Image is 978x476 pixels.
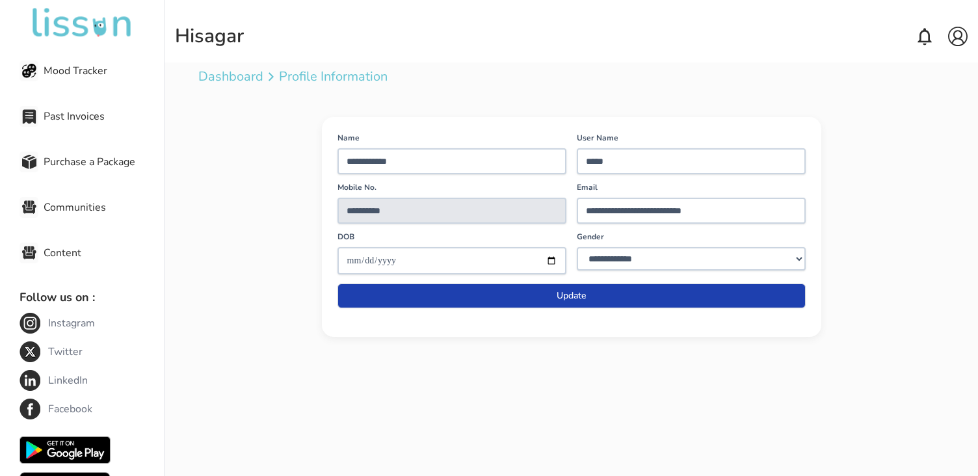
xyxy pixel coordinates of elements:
button: Update [337,284,806,308]
img: Mood Tracker [22,64,36,78]
img: Content [22,246,36,260]
a: Dashboard [198,68,263,86]
a: LinkedInLinkedIn [20,370,164,391]
img: Communities [22,200,36,215]
a: InstagramInstagram [20,313,164,334]
label: Name [337,133,468,143]
img: Facebook [20,399,40,419]
a: FacebookFacebook [20,399,164,419]
label: Email [577,182,707,192]
img: LinkedIn [20,370,40,391]
img: Purchase a Package [22,155,36,169]
span: Instagram [48,315,95,331]
span: Communities [44,200,164,215]
label: DOB [337,231,468,242]
span: Purchase a Package [44,154,164,170]
img: Instagram [20,313,40,334]
img: Twitter [20,341,40,362]
span: LinkedIn [48,373,88,388]
span: Facebook [48,401,92,417]
label: Mobile No. [337,182,468,192]
span: Content [44,245,164,261]
span: Twitter [48,344,83,360]
span: Mood Tracker [44,63,164,79]
label: User Name [577,133,707,143]
label: Gender [577,231,707,242]
div: Hi sagar [175,25,244,48]
img: account.svg [948,27,968,46]
img: Google Play Store [20,434,111,466]
img: undefined [30,8,134,39]
a: TwitterTwitter [20,341,164,362]
a: Google Play Store [20,434,111,471]
img: Past Invoices [22,109,36,124]
p: Follow us on : [20,288,164,306]
span: Past Invoices [44,109,164,124]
